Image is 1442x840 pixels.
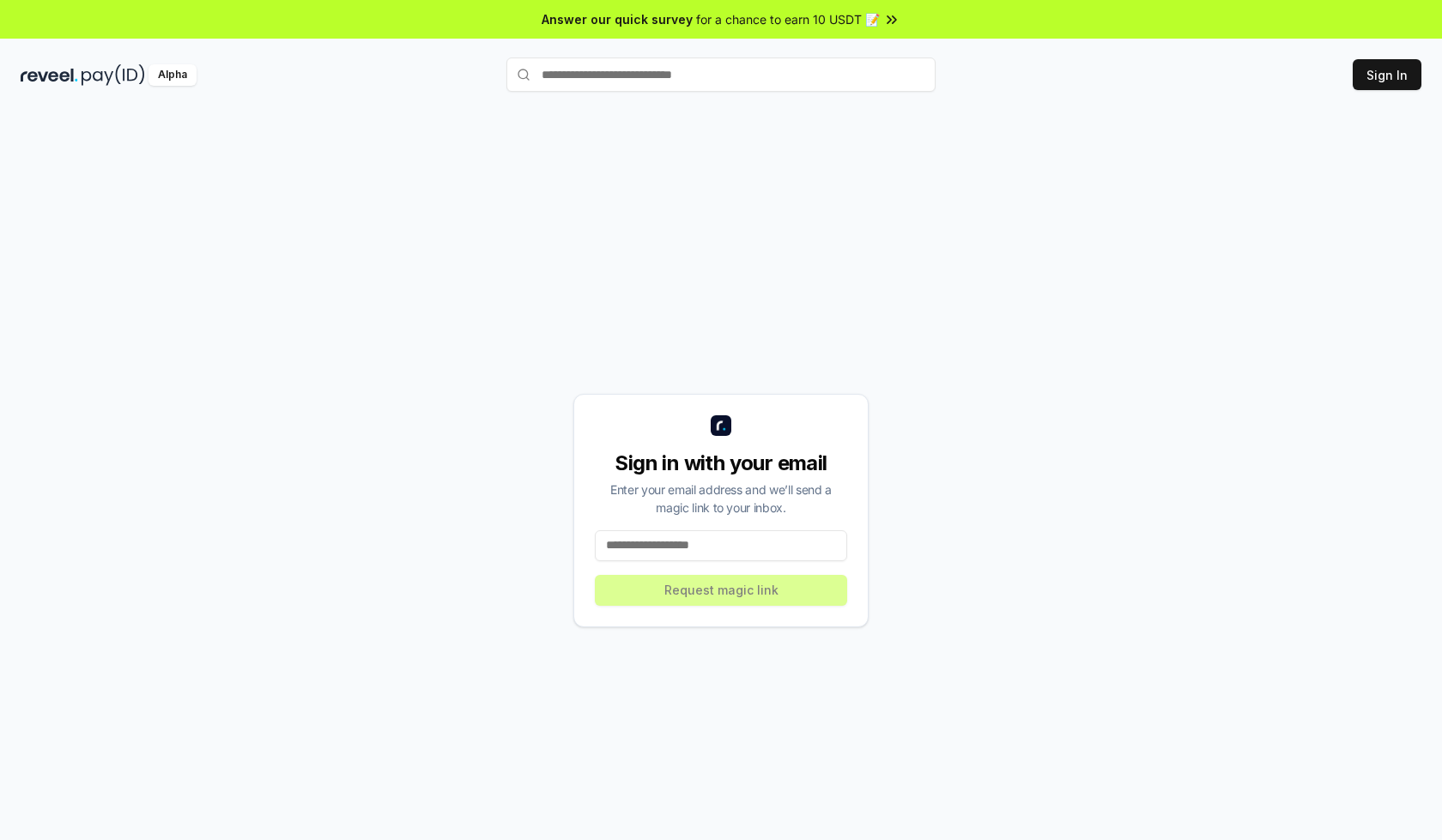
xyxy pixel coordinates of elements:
[1353,59,1421,90] button: Sign In
[595,450,847,477] div: Sign in with your email
[696,10,880,28] span: for a chance to earn 10 USDT 📝
[595,480,847,517] div: Enter your email address and we’ll send a magic link to your inbox.
[21,64,78,86] img: reveel_dark
[542,10,693,28] span: Answer our quick survey
[148,64,197,86] div: Alpha
[711,415,731,436] img: logo_small
[82,64,145,86] img: pay_id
